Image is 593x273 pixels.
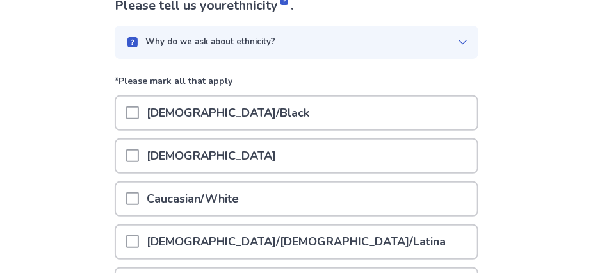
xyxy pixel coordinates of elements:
[145,36,275,49] p: Why do we ask about ethnicity?
[139,226,453,258] p: [DEMOGRAPHIC_DATA]/[DEMOGRAPHIC_DATA]/Latina
[139,183,247,215] p: Caucasian/White
[139,97,317,129] p: [DEMOGRAPHIC_DATA]/Black
[115,74,478,95] p: *Please mark all that apply
[139,140,284,172] p: [DEMOGRAPHIC_DATA]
